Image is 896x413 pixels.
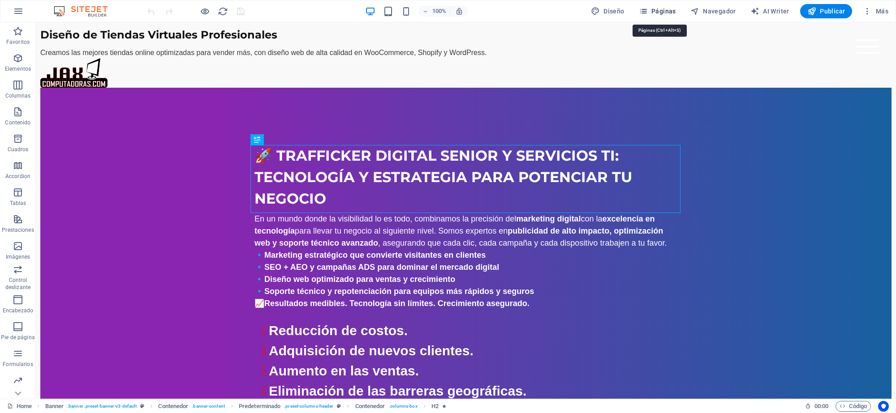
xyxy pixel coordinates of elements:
span: Haz clic para seleccionar y doble clic para editar [158,401,188,412]
p: Prestaciones [2,226,34,234]
span: Navegador [690,7,736,16]
span: 00 00 [814,401,828,412]
p: Elementos [5,65,31,72]
button: Haz clic para salir del modo de previsualización y seguir editando [199,6,210,17]
h6: Tiempo de la sesión [805,401,829,412]
i: Volver a cargar página [218,6,228,17]
p: Marketing [5,387,30,395]
span: . banner-content [192,401,224,412]
img: Editor Logo [52,6,119,17]
i: Este elemento es un preajuste personalizable [337,404,341,409]
p: Contenido [5,119,30,126]
a: Haz clic para cancelar la selección y doble clic para abrir páginas [7,401,32,412]
span: Haz clic para seleccionar y doble clic para editar [45,401,64,412]
span: Diseño [591,7,625,16]
p: Creamos las mejores tiendas online optimizadas para vender más, con diseño web de alta calidad en... [4,25,856,36]
i: Este elemento es un preajuste personalizable [140,404,144,409]
h1: Diseño de Tiendas Virtuales Profesionales [4,4,856,21]
button: Diseño [587,4,628,18]
i: El elemento contiene una animación [442,404,446,409]
span: . preset-columns-header [284,401,333,412]
p: Pie de página [1,334,34,341]
span: Haz clic para seleccionar y doble clic para editar [431,401,439,412]
span: Más [863,7,888,16]
p: Columnas [5,92,31,99]
i: Al redimensionar, ajustar el nivel de zoom automáticamente para ajustarse al dispositivo elegido. [455,7,463,15]
span: Código [840,401,867,412]
button: Más [859,4,892,18]
button: Usercentrics [878,401,889,412]
span: Publicar [807,7,845,16]
span: AI Writer [750,7,789,16]
p: Encabezado [3,307,33,314]
span: Páginas [639,7,676,16]
span: : [821,403,822,409]
span: . columns-box [389,401,418,412]
span: Haz clic para seleccionar y doble clic para editar [355,401,385,412]
p: Tablas [10,200,26,207]
p: Imágenes [6,253,30,260]
p: Favoritos [6,38,30,46]
button: AI Writer [747,4,793,18]
button: reload [217,6,228,17]
p: Cuadros [8,146,29,153]
button: 100% [418,6,450,17]
button: Páginas [635,4,680,18]
p: Formularios [3,361,33,368]
button: Navegador [687,4,740,18]
p: Accordion [5,173,30,180]
span: Haz clic para seleccionar y doble clic para editar [239,401,280,412]
nav: breadcrumb [45,401,447,412]
h6: 100% [432,6,446,17]
button: Código [836,401,871,412]
span: . banner .preset-banner-v3-default [67,401,137,412]
button: Publicar [800,4,853,18]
